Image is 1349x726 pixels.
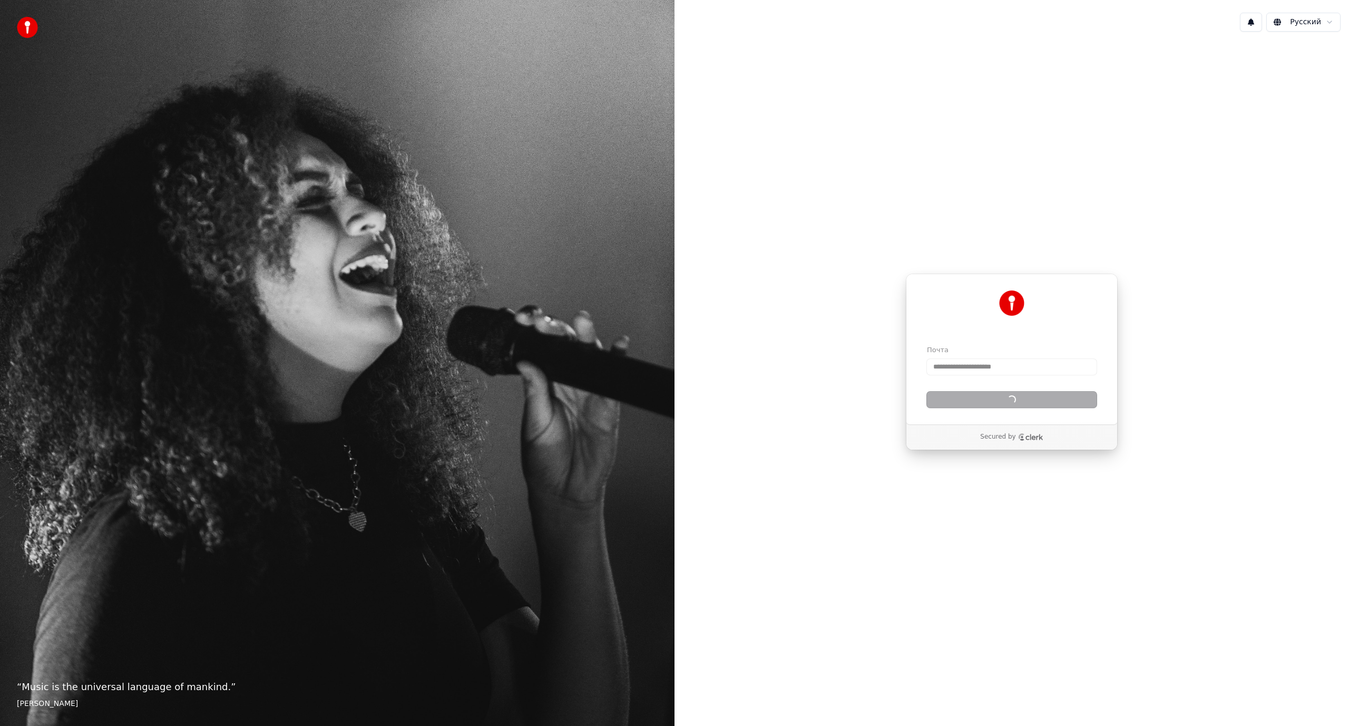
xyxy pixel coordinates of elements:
img: youka [17,17,38,38]
p: “ Music is the universal language of mankind. ” [17,680,658,694]
img: Youka [999,291,1024,316]
a: Clerk logo [1018,433,1043,441]
footer: [PERSON_NAME] [17,699,658,709]
p: Secured by [980,433,1015,441]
